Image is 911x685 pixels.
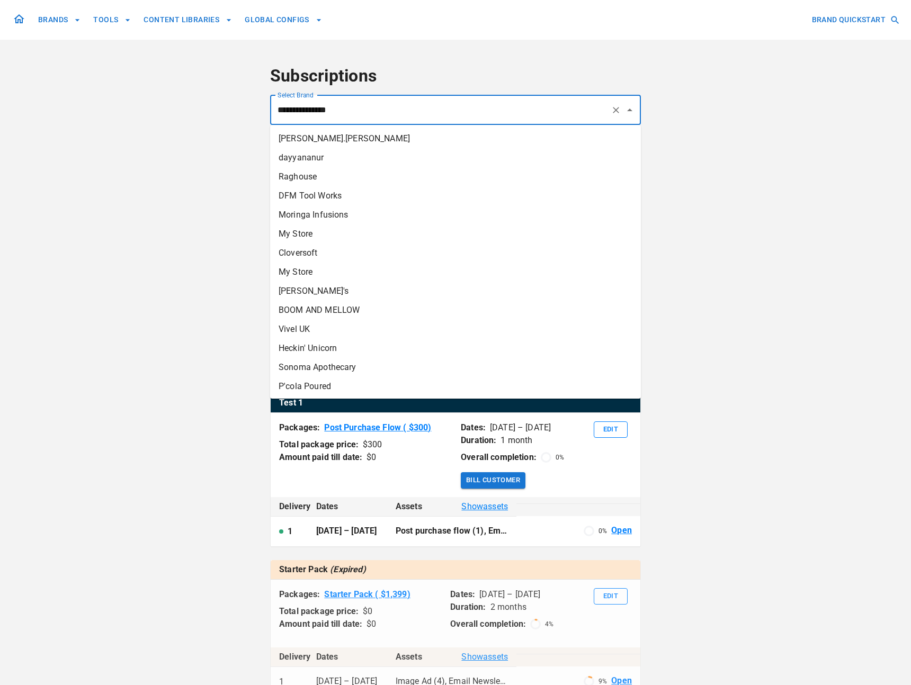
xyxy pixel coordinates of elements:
p: Packages: [279,421,320,434]
li: P'cola Poured [270,377,641,396]
p: 2 months [490,601,526,614]
p: Total package price: [279,605,359,618]
th: Delivery [271,497,308,517]
th: Dates [308,497,387,517]
div: Assets [396,500,508,513]
p: Packages: [279,588,320,601]
button: Clear [609,103,623,118]
div: $ 300 [363,438,382,451]
li: Sonoma Apothecary [270,358,641,377]
button: BRANDS [34,10,85,30]
li: [PERSON_NAME].[PERSON_NAME] [270,129,641,148]
p: Duration: [461,434,496,447]
button: Edit [594,421,628,438]
li: My Store [270,263,641,282]
p: Overall completion: [450,618,526,630]
p: Dates: [461,421,486,434]
a: Post Purchase Flow ( $300) [324,421,431,434]
p: [DATE] – [DATE] [490,421,551,434]
li: SHOPLIFT SALE [270,396,641,415]
p: 0 % [556,453,564,462]
p: Amount paid till date: [279,618,362,630]
p: [DATE] – [DATE] [479,588,540,601]
td: [DATE] – [DATE] [308,516,387,546]
button: BRAND QUICKSTART [808,10,903,30]
table: active packages table [271,393,640,413]
a: Starter Pack ( $1,399) [324,588,410,601]
th: Test 1 [271,393,640,413]
p: Total package price: [279,438,359,451]
p: Overall completion: [461,451,537,464]
th: Delivery [271,647,308,667]
p: 0 % [599,526,607,536]
button: Bill Customer [461,472,525,489]
li: DFM Tool Works [270,186,641,205]
li: dayyananur [270,148,641,167]
div: $ 0 [367,618,376,630]
button: GLOBAL CONFIGS [240,10,326,30]
button: Edit [594,588,628,605]
li: [PERSON_NAME]'s [270,282,641,301]
th: Dates [308,647,387,667]
p: 1 [288,525,292,538]
button: TOOLS [89,10,135,30]
button: CONTENT LIBRARIES [139,10,236,30]
p: Post purchase flow (1), Email setup (1) [396,525,508,537]
table: active packages table [271,560,640,580]
li: Vivel UK [270,320,641,339]
li: Moringa Infusions [270,205,641,224]
div: Assets [396,651,508,663]
div: $ 0 [367,451,376,464]
p: Duration: [450,601,486,614]
p: Dates: [450,588,475,601]
p: 1 month [501,434,532,447]
p: 4 % [545,619,553,629]
p: Amount paid till date: [279,451,362,464]
th: Starter Pack [271,560,640,580]
button: Close [622,103,637,118]
span: Show assets [461,651,508,663]
div: $ 0 [363,605,372,618]
li: Raghouse [270,167,641,186]
a: Open [611,525,632,537]
li: Cloversoft [270,244,641,263]
span: Show assets [461,500,508,513]
li: Heckin' Unicorn [270,339,641,358]
span: (Expired) [330,564,366,574]
li: My Store [270,224,641,244]
label: Select Brand [278,91,314,100]
h4: Subscriptions [270,66,641,87]
li: BOOM AND MELLOW [270,301,641,320]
